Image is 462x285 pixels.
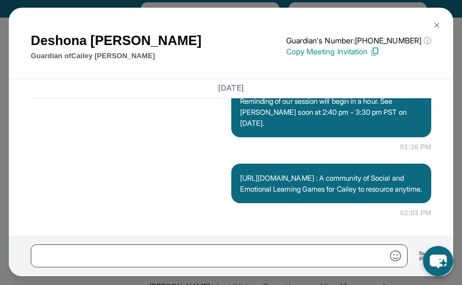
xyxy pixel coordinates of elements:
span: 02:03 PM [400,208,431,219]
p: Copy Meeting Invitation [286,46,431,57]
h1: Deshona [PERSON_NAME] [31,31,202,51]
h3: [DATE] [31,82,431,93]
span: ⓘ [424,35,431,46]
span: 01:36 PM [400,142,431,153]
p: [URL][DOMAIN_NAME] : A community of Social and Emotional Learning Games for Cailey to resource an... [240,172,423,194]
img: Close Icon [432,21,441,30]
img: Send icon [419,249,431,262]
p: Hi from [GEOGRAPHIC_DATA], Happy [DATE] you. Reminding of our session will begin in a hour. See [... [240,85,423,128]
img: Emoji [390,250,401,261]
p: Guardian's Number: [PHONE_NUMBER] [286,35,431,46]
p: Guardian of Cailey [PERSON_NAME] [31,51,202,62]
img: Copy Icon [370,47,380,57]
button: chat-button [423,246,453,276]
